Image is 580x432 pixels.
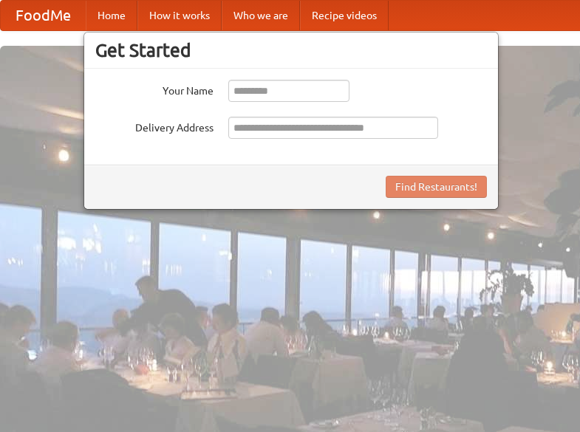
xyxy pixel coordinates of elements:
[137,1,222,30] a: How it works
[95,117,214,135] label: Delivery Address
[95,80,214,98] label: Your Name
[86,1,137,30] a: Home
[1,1,86,30] a: FoodMe
[95,39,487,61] h3: Get Started
[300,1,389,30] a: Recipe videos
[222,1,300,30] a: Who we are
[386,176,487,198] button: Find Restaurants!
